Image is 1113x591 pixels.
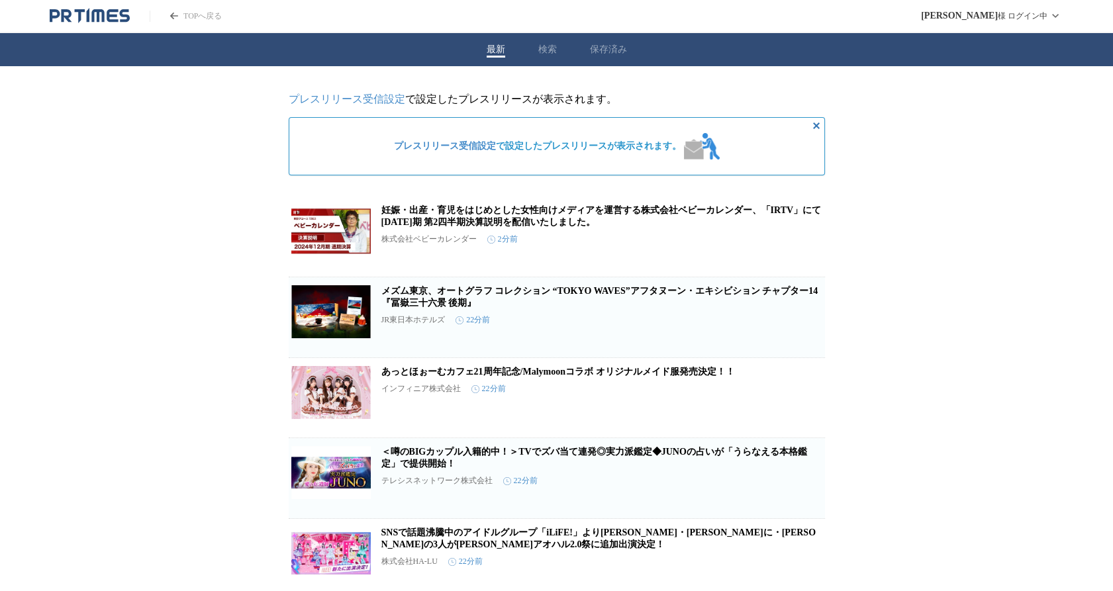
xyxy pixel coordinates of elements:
time: 22分前 [448,556,483,567]
span: [PERSON_NAME] [921,11,998,21]
a: PR TIMESのトップページはこちら [150,11,222,22]
a: メズム東京、オートグラフ コレクション “TOKYO WAVES”アフタヌーン・エキシビション チャプター14『冨嶽三十六景 後期』 [381,286,818,308]
p: インフィニア株式会社 [381,383,461,394]
img: 妊娠・出産・育児をはじめとした女性向けメディアを運営する株式会社ベビーカレンダー、「IRTV」にて2025年12月期 第2四半期決算説明を配信いたしました。 [291,205,371,257]
button: 最新 [487,44,505,56]
button: 検索 [538,44,557,56]
time: 22分前 [456,314,490,326]
img: ＜噂のBIGカップル入籍的中！＞TVでズバ当て連発◎実力派鑑定◆JUNOの占いが「うらなえる本格鑑定」で提供開始！ [291,446,371,499]
img: メズム東京、オートグラフ コレクション “TOKYO WAVES”アフタヌーン・エキシビション チャプター14『冨嶽三十六景 後期』 [291,285,371,338]
img: あっとほぉーむカフェ21周年記念/Malymoonコラボ オリジナルメイド服発売決定！！ [291,366,371,419]
a: あっとほぉーむカフェ21周年記念/Malymoonコラボ オリジナルメイド服発売決定！！ [381,367,735,377]
button: 保存済み [590,44,627,56]
p: JR東日本ホテルズ [381,314,446,326]
p: で設定したプレスリリースが表示されます。 [289,93,825,107]
button: 非表示にする [808,118,824,134]
img: SNSで話題沸騰中のアイドルグループ「iLiFE!」より小熊まむ・虹羽みに・純嶺みきの3人が渋谷アオハル2.0祭に追加出演決定！ [291,527,371,580]
time: 22分前 [471,383,506,394]
a: プレスリリース受信設定 [289,93,405,105]
p: 株式会社ベビーカレンダー [381,234,477,245]
span: で設定したプレスリリースが表示されます。 [394,140,681,152]
time: 2分前 [487,234,518,245]
time: 22分前 [503,475,538,486]
a: プレスリリース受信設定 [394,141,496,151]
a: PR TIMESのトップページはこちら [50,8,130,24]
a: 妊娠・出産・育児をはじめとした女性向けメディアを運営する株式会社ベビーカレンダー、「IRTV」にて[DATE]期 第2四半期決算説明を配信いたしました。 [381,205,822,227]
a: SNSで話題沸騰中のアイドルグループ「iLiFE!」より[PERSON_NAME]・[PERSON_NAME]に・[PERSON_NAME]の3人が[PERSON_NAME]アオハル2.0祭に追... [381,527,816,549]
p: 株式会社HA-LU [381,556,438,567]
a: ＜噂のBIGカップル入籍的中！＞TVでズバ当て連発◎実力派鑑定◆JUNOの占いが「うらなえる本格鑑定」で提供開始！ [381,447,807,469]
p: テレシスネットワーク株式会社 [381,475,493,486]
